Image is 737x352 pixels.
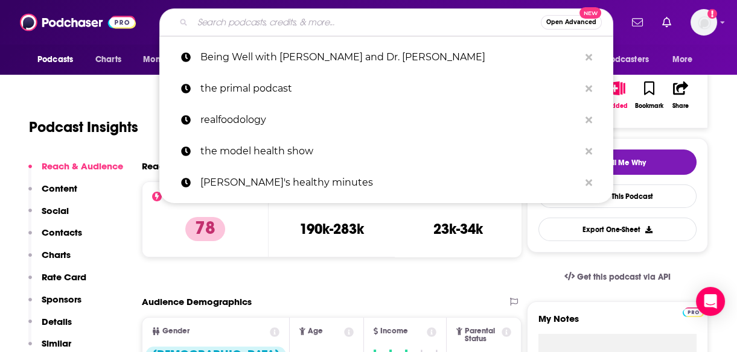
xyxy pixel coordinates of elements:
[185,217,225,241] p: 78
[691,9,717,36] span: Logged in as megcassidy
[696,287,725,316] div: Open Intercom Messenger
[672,102,689,110] div: Share
[200,73,579,104] p: the primal podcast
[142,296,252,307] h2: Audience Demographics
[635,102,663,110] div: Bookmark
[193,13,541,32] input: Search podcasts, credits, & more...
[604,158,646,168] span: Tell Me Why
[579,7,601,19] span: New
[538,313,697,334] label: My Notes
[42,227,82,238] p: Contacts
[28,227,82,249] button: Contacts
[28,205,69,227] button: Social
[29,48,89,71] button: open menu
[159,73,613,104] a: the primal podcast
[42,205,69,216] p: Social
[162,327,190,335] span: Gender
[159,136,613,167] a: the model health show
[633,74,665,117] button: Bookmark
[627,12,648,33] a: Show notifications dropdown
[555,262,680,292] a: Get this podcast via API
[28,249,71,271] button: Charts
[143,51,186,68] span: Monitoring
[159,42,613,73] a: Being Well with [PERSON_NAME] and Dr. [PERSON_NAME]
[380,327,408,335] span: Income
[142,160,170,172] h2: Reach
[42,160,123,172] p: Reach & Audience
[538,218,697,241] button: Export One-Sheet
[577,272,671,282] span: Get this podcast via API
[672,51,693,68] span: More
[42,338,71,349] p: Similar
[42,294,81,305] p: Sponsors
[683,306,704,317] a: Pro website
[159,167,613,198] a: [PERSON_NAME]'s healthy minutes
[37,51,73,68] span: Podcasts
[707,9,717,19] svg: Add a profile image
[42,316,72,327] p: Details
[28,316,72,338] button: Details
[546,19,596,25] span: Open Advanced
[299,220,364,238] h3: 190k-283k
[308,327,323,335] span: Age
[200,136,579,167] p: the model health show
[42,249,71,260] p: Charts
[20,11,136,34] img: Podchaser - Follow, Share and Rate Podcasts
[691,9,717,36] button: Show profile menu
[691,9,717,36] img: User Profile
[665,74,697,117] button: Share
[583,48,666,71] button: open menu
[591,51,649,68] span: For Podcasters
[541,15,602,30] button: Open AdvancedNew
[29,118,138,136] h1: Podcast Insights
[159,104,613,136] a: realfoodology
[42,183,77,194] p: Content
[159,8,613,36] div: Search podcasts, credits, & more...
[42,271,86,283] p: Rate Card
[657,12,676,33] a: Show notifications dropdown
[28,271,86,294] button: Rate Card
[602,74,633,117] button: Added
[200,42,579,73] p: Being Well with Forrest Hanson and Dr. Rick Hanson
[95,51,121,68] span: Charts
[538,149,697,175] button: tell me why sparkleTell Me Why
[200,104,579,136] p: realfoodology
[538,184,697,208] a: Contact This Podcast
[28,183,77,205] button: Content
[607,102,628,110] div: Added
[200,167,579,198] p: sue's healthy minutes
[88,48,129,71] a: Charts
[683,307,704,317] img: Podchaser Pro
[433,220,483,238] h3: 23k-34k
[28,160,123,183] button: Reach & Audience
[465,327,499,343] span: Parental Status
[28,294,81,316] button: Sponsors
[135,48,202,71] button: open menu
[664,48,708,71] button: open menu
